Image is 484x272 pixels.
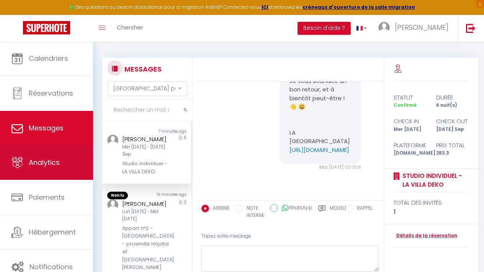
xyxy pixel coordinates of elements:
img: Super Booking [23,21,70,34]
button: Ouvrir le widget de chat LiveChat [6,3,29,26]
button: Besoin d'aide ? [298,22,351,35]
iframe: Chat [451,238,478,266]
div: durée [431,93,474,102]
span: Confirmé [394,102,417,108]
div: Mer [DATE] - [DATE] Sep [122,143,169,158]
div: 10 minutes ago [147,192,191,199]
div: Lun [DATE] - Mer [DATE] [122,208,169,223]
div: [DOMAIN_NAME] [389,150,431,157]
div: [DATE] Sep [431,126,474,133]
label: RAPPEL [353,205,373,213]
label: WhatsApp [278,204,312,213]
span: Notifications [29,262,73,272]
a: ICI [262,4,268,10]
label: Modèles [330,205,350,220]
span: Paiements [29,192,65,202]
div: check in [389,117,431,126]
span: Messages [29,123,64,133]
div: statut [389,93,431,102]
a: Studio Individuel - LA VILLA DEKO [400,171,469,189]
a: créneaux d'ouverture de la salle migration [302,4,415,10]
img: logout [466,23,476,33]
span: 2 [184,199,186,205]
a: [URL][DOMAIN_NAME] [289,146,349,154]
div: Prix total [431,141,474,150]
img: ... [107,135,118,146]
label: AIRBNB [209,205,229,213]
a: Détails de la réservation [394,232,457,239]
a: ... [PERSON_NAME] [373,15,458,42]
div: check out [431,117,474,126]
span: Réservations [29,88,73,98]
div: 6 nuit(s) [431,102,474,109]
div: Mar [DATE] 00:00:11 [280,164,361,171]
div: total des invités [394,198,469,207]
div: [PERSON_NAME] [122,135,169,144]
input: Rechercher un mot clé [102,99,192,121]
div: 7 minutes ago [147,129,191,135]
div: Plateforme [389,141,431,150]
div: 1 [394,207,469,217]
div: [PERSON_NAME] [122,199,169,208]
a: Chercher [111,15,149,42]
span: Chercher [117,23,143,31]
h3: MESSAGES [123,60,162,78]
label: NOTE INTERNE [243,205,264,219]
img: ... [107,199,118,210]
span: Non lu [107,192,128,199]
span: Hébergement [29,227,76,237]
span: Analytics [29,158,60,167]
img: ... [378,22,390,33]
div: Mer [DATE] [389,126,431,133]
div: Tapez votre message [201,227,379,246]
div: Studio Individuel - LA VILLA DEKO [122,160,169,176]
span: [PERSON_NAME] [395,23,448,32]
span: Calendriers [29,54,68,63]
div: Appart n°2 - [GEOGRAPHIC_DATA] - proximité Hôpital et [GEOGRAPHIC_DATA][PERSON_NAME] [122,225,169,272]
span: 6 [184,135,186,140]
div: 283.3 [431,150,474,157]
